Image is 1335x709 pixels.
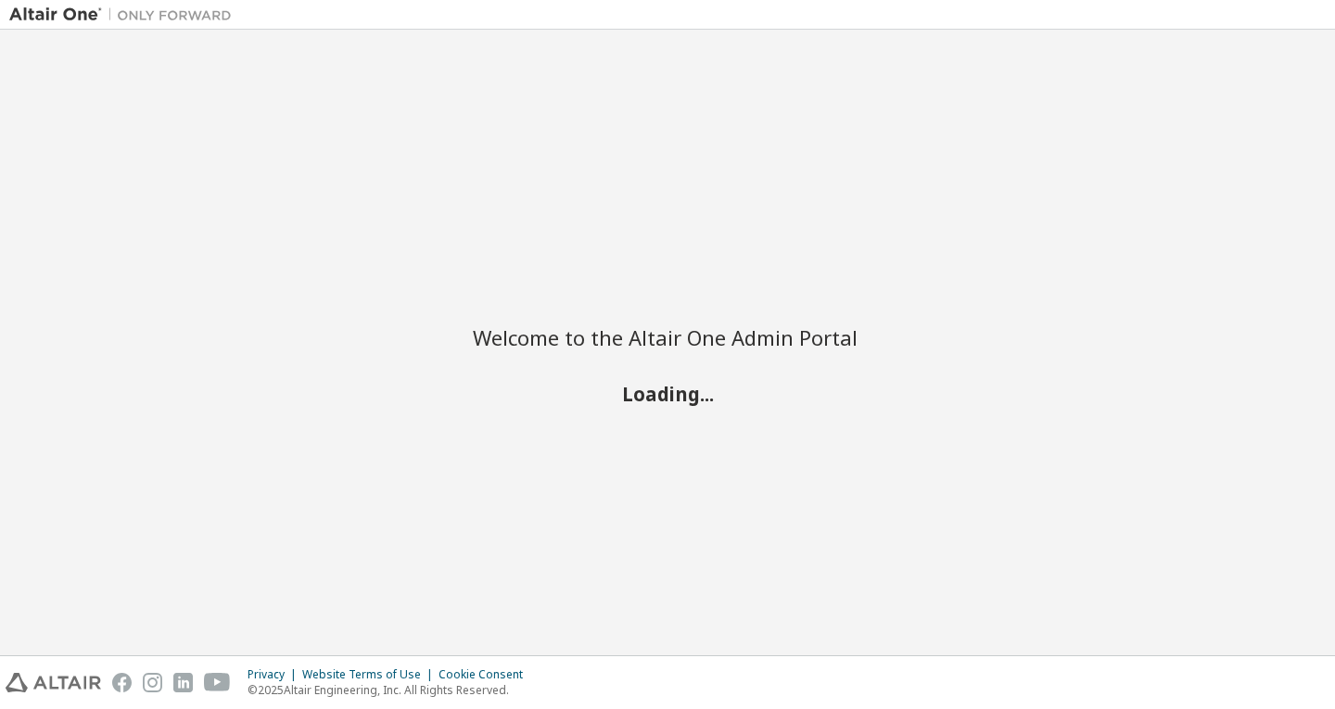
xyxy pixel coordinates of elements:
[248,682,534,698] p: © 2025 Altair Engineering, Inc. All Rights Reserved.
[9,6,241,24] img: Altair One
[473,381,862,405] h2: Loading...
[473,324,862,350] h2: Welcome to the Altair One Admin Portal
[173,673,193,692] img: linkedin.svg
[248,667,302,682] div: Privacy
[112,673,132,692] img: facebook.svg
[439,667,534,682] div: Cookie Consent
[143,673,162,692] img: instagram.svg
[302,667,439,682] div: Website Terms of Use
[204,673,231,692] img: youtube.svg
[6,673,101,692] img: altair_logo.svg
